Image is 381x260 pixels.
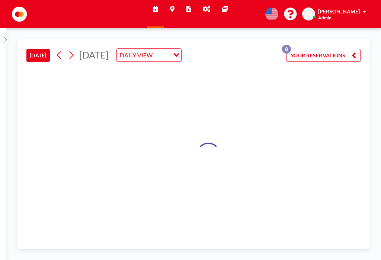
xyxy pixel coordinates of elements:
[318,15,332,20] span: Admin
[12,7,27,22] img: organization-logo
[282,45,291,54] p: 8
[117,49,181,61] div: Search for option
[118,50,154,60] span: DAILY VIEW
[155,50,169,60] input: Search for option
[79,49,109,60] span: [DATE]
[286,49,361,62] button: YOUR RESERVATIONS8
[318,8,360,15] span: [PERSON_NAME]
[305,11,312,18] span: DB
[26,49,50,62] button: [DATE]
